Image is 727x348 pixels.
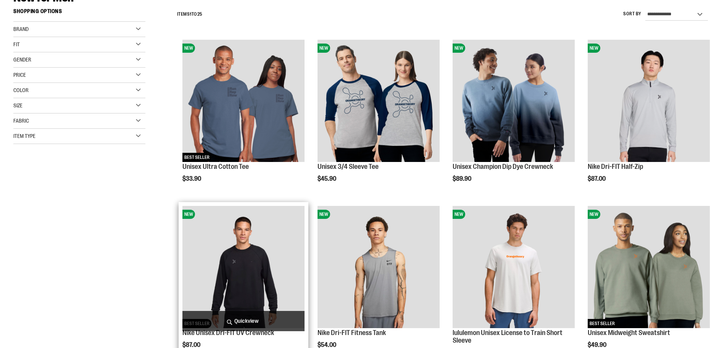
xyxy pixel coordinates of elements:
span: NEW [588,210,600,219]
span: Gender [13,57,31,63]
span: 25 [197,11,203,17]
span: BEST SELLER [182,153,211,162]
img: Nike Unisex Dri-FIT UV Crewneck [182,206,305,328]
a: Unisex Ultra Cotton TeeNEWBEST SELLER [182,40,305,163]
span: NEW [588,44,600,53]
a: Unisex Midweight SweatshirtNEWBEST SELLER [588,206,710,329]
img: Unisex 3/4 Sleeve Tee [318,40,440,162]
a: Unisex Champion Dip Dye Crewneck [453,163,553,170]
span: $45.90 [318,175,337,182]
span: Item Type [13,133,35,139]
a: Nike Dri-FIT Fitness Tank [318,329,386,337]
img: Unisex Ultra Cotton Tee [182,40,305,162]
a: Nike Unisex Dri-FIT UV Crewneck [182,329,274,337]
a: Nike Dri-FIT Half-ZipNEW [588,40,710,163]
a: Nike Dri-FIT Fitness TankNEW [318,206,440,329]
a: Unisex Ultra Cotton Tee [182,163,249,170]
img: Unisex Midweight Sweatshirt [588,206,710,328]
a: Unisex 3/4 Sleeve TeeNEW [318,40,440,163]
strong: Shopping Options [13,5,145,22]
span: Size [13,102,23,108]
img: Unisex Champion Dip Dye Crewneck [453,40,575,162]
span: NEW [318,44,330,53]
span: Color [13,87,29,93]
div: product [179,36,308,202]
span: Brand [13,26,29,32]
a: lululemon Unisex License to Train Short Sleeve [453,329,563,344]
img: Nike Dri-FIT Fitness Tank [318,206,440,328]
a: Unisex 3/4 Sleeve Tee [318,163,379,170]
span: 1 [190,11,192,17]
img: lululemon Unisex License to Train Short Sleeve [453,206,575,328]
a: lululemon Unisex License to Train Short SleeveNEW [453,206,575,329]
h2: Items to [177,8,203,20]
span: NEW [318,210,330,219]
a: Nike Dri-FIT Half-Zip [588,163,643,170]
span: $87.00 [588,175,607,182]
a: Unisex Midweight Sweatshirt [588,329,670,337]
a: Unisex Champion Dip Dye CrewneckNEW [453,40,575,163]
a: Nike Unisex Dri-FIT UV CrewneckNEWBEST SELLER [182,206,305,329]
span: Fit [13,41,20,47]
span: Price [13,72,26,78]
div: product [584,36,714,202]
span: Fabric [13,118,29,124]
div: product [449,36,579,202]
label: Sort By [623,11,642,17]
span: NEW [453,210,465,219]
img: Nike Dri-FIT Half-Zip [588,40,710,162]
span: NEW [182,210,195,219]
span: $89.90 [453,175,472,182]
span: NEW [182,44,195,53]
span: $33.90 [182,175,202,182]
a: Quickview [182,311,305,331]
span: BEST SELLER [588,319,617,328]
span: NEW [453,44,465,53]
div: product [314,36,443,202]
